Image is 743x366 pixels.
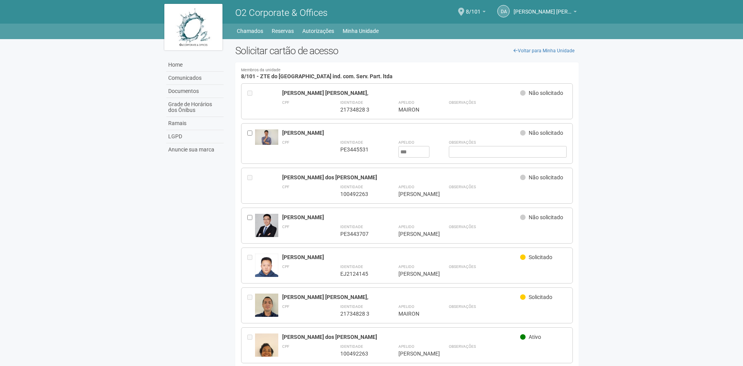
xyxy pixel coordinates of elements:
a: Anuncie sua marca [166,143,224,156]
span: Ativo [529,334,541,340]
span: Solicitado [529,294,552,300]
strong: Observações [449,225,476,229]
div: PE3443707 [340,230,379,237]
a: Ramais [166,117,224,130]
div: [PERSON_NAME] [398,191,429,198]
a: Voltar para Minha Unidade [509,45,579,57]
strong: Identidade [340,344,363,349]
div: PE3445531 [340,146,379,153]
a: LGPD [166,130,224,143]
div: [PERSON_NAME] [282,214,521,221]
strong: CPF [282,185,290,189]
a: Grade de Horários dos Ônibus [166,98,224,117]
div: [PERSON_NAME] [398,270,429,277]
img: user.jpg [255,254,278,283]
strong: CPF [282,344,290,349]
strong: Observações [449,344,476,349]
strong: Apelido [398,265,414,269]
div: [PERSON_NAME] [398,350,429,357]
a: Minha Unidade [343,26,379,36]
div: [PERSON_NAME] [398,230,429,237]
strong: Identidade [340,304,363,309]
img: logo.jpg [164,4,222,50]
div: [PERSON_NAME] [282,129,521,136]
span: Daniel Andres Soto Lozada [514,1,572,15]
div: [PERSON_NAME] dos [PERSON_NAME] [282,174,521,181]
strong: Observações [449,185,476,189]
strong: CPF [282,100,290,105]
div: [PERSON_NAME] [PERSON_NAME], [282,89,521,96]
strong: Observações [449,265,476,269]
strong: CPF [282,225,290,229]
h2: Solicitar cartão de acesso [235,45,579,57]
span: Não solicitado [529,174,563,180]
span: Não solicitado [529,90,563,96]
strong: Apelido [398,225,414,229]
strong: CPF [282,265,290,269]
strong: Apelido [398,304,414,309]
div: [PERSON_NAME] dos [PERSON_NAME] [282,333,521,340]
span: Não solicitado [529,130,563,136]
strong: Identidade [340,100,363,105]
a: Home [166,58,224,72]
strong: Apelido [398,100,414,105]
div: 21734828 3 [340,106,379,113]
strong: CPF [282,140,290,144]
strong: Identidade [340,140,363,144]
strong: Observações [449,304,476,309]
div: [PERSON_NAME] [PERSON_NAME], [282,294,521,301]
a: DA [497,5,510,17]
a: [PERSON_NAME] [PERSON_NAME] [PERSON_NAME] [514,10,577,16]
a: 8/101 [466,10,486,16]
div: 100492263 [340,350,379,357]
small: Membros da unidade [241,68,573,72]
span: O2 Corporate & Offices [235,7,328,18]
div: 21734828 3 [340,310,379,317]
strong: Observações [449,100,476,105]
strong: Identidade [340,185,363,189]
strong: Apelido [398,344,414,349]
div: Entre em contato com a Aministração para solicitar o cancelamento ou 2a via [247,254,255,277]
div: MAIRON [398,106,429,113]
strong: Apelido [398,140,414,144]
h4: 8/101 - ZTE do [GEOGRAPHIC_DATA] ind. com. Serv. Part. ltda [241,68,573,79]
a: Documentos [166,85,224,98]
a: Autorizações [302,26,334,36]
div: MAIRON [398,310,429,317]
strong: Identidade [340,265,363,269]
div: Entre em contato com a Aministração para solicitar o cancelamento ou 2a via [247,294,255,317]
span: Não solicitado [529,214,563,220]
span: Solicitado [529,254,552,260]
a: Reservas [272,26,294,36]
div: 100492263 [340,191,379,198]
strong: CPF [282,304,290,309]
img: user.jpg [255,214,278,237]
span: 8/101 [466,1,481,15]
strong: Observações [449,140,476,144]
strong: Apelido [398,185,414,189]
div: Entre em contato com a Aministração para solicitar o cancelamento ou 2a via [247,333,255,357]
strong: Identidade [340,225,363,229]
a: Comunicados [166,72,224,85]
div: EJ2124145 [340,270,379,277]
img: user.jpg [255,294,278,325]
img: user.jpg [255,129,278,145]
div: [PERSON_NAME] [282,254,521,261]
a: Chamados [237,26,263,36]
